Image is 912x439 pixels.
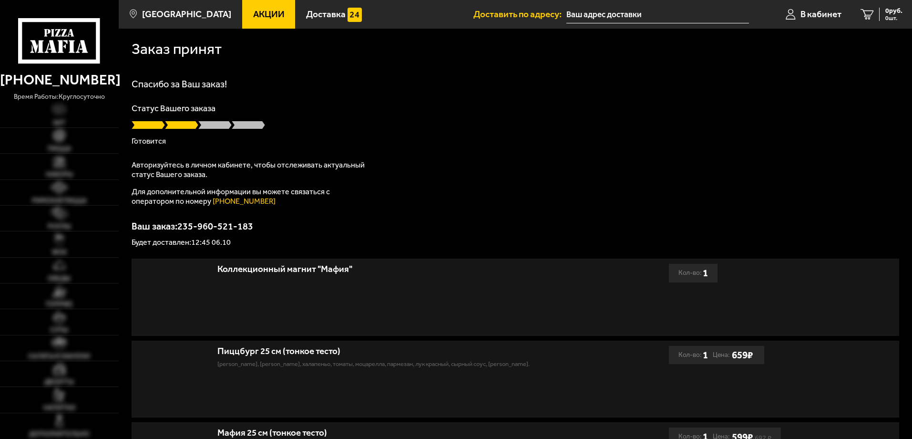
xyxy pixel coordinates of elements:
[213,197,276,206] a: [PHONE_NUMBER]
[46,301,73,308] span: Горячее
[53,120,66,126] span: Хит
[473,10,566,19] span: Доставить по адресу:
[885,15,902,21] span: 0 шт.
[217,359,577,369] p: [PERSON_NAME], [PERSON_NAME], халапеньо, томаты, моцарелла, пармезан, лук красный, сырный соус, [...
[348,8,362,22] img: 15daf4d41897b9f0e9f617042186c801.svg
[132,104,900,113] p: Статус Вашего заказа
[566,6,749,23] input: Ваш адрес доставки
[52,249,67,256] span: WOK
[48,275,71,282] span: Обеды
[678,264,708,282] div: Кол-во:
[217,428,577,439] div: Мафия 25 см (тонкое тесто)
[132,42,222,57] h1: Заказ принят
[46,171,73,178] span: Наборы
[132,221,900,231] p: Ваш заказ: 235-960-521-183
[132,137,900,145] p: Готовится
[44,379,74,386] span: Десерты
[800,10,841,19] span: В кабинет
[132,239,900,246] p: Будет доставлен: 12:45 06.10
[217,264,577,275] div: Коллекционный магнит "Мафия"
[28,353,90,360] span: Салаты и закуски
[132,187,370,206] p: Для дополнительной информации вы можете связаться с оператором по номеру
[306,10,346,19] span: Доставка
[142,10,231,19] span: [GEOGRAPHIC_DATA]
[732,349,753,361] b: 659 ₽
[253,10,285,19] span: Акции
[703,346,708,364] b: 1
[703,264,708,282] b: 1
[50,327,68,334] span: Супы
[678,346,708,364] div: Кол-во:
[43,405,75,411] span: Напитки
[48,146,71,152] span: Пицца
[48,223,71,230] span: Роллы
[217,346,577,357] div: Пиццбург 25 см (тонкое тесто)
[713,346,730,364] span: Цена:
[132,160,370,179] p: Авторизуйтесь в личном кабинете, чтобы отслеживать актуальный статус Вашего заказа.
[885,8,902,14] span: 0 руб.
[32,198,87,204] span: Римская пицца
[29,431,90,438] span: Дополнительно
[566,6,749,23] span: 3-й Верхний переулок, 9к1
[132,79,900,89] h1: Спасибо за Ваш заказ!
